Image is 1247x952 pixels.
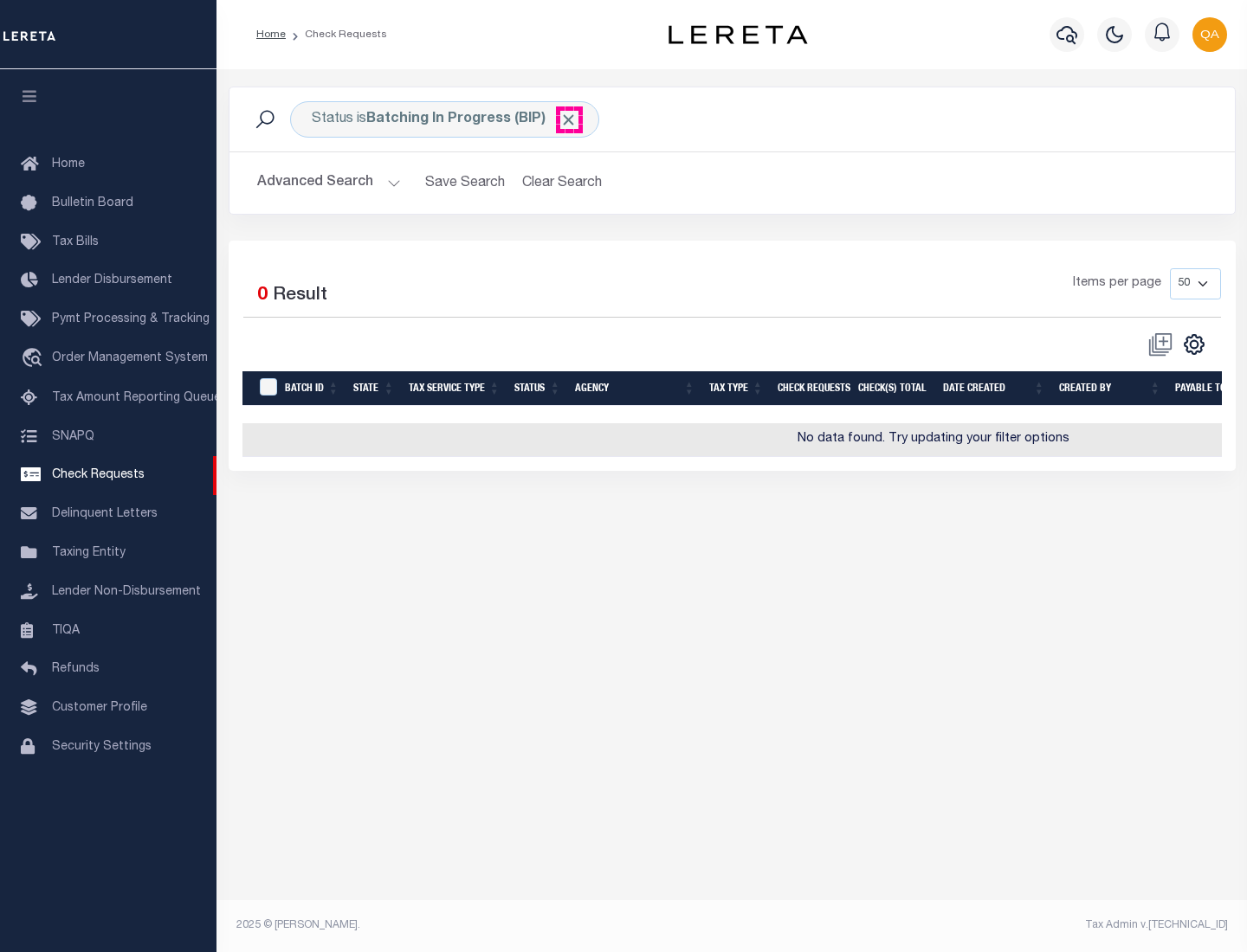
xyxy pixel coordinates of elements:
[256,29,286,40] a: Home
[52,313,210,325] span: Pymt Processing & Tracking
[21,348,48,370] i: travel_explore
[52,586,201,598] span: Lender Non-Disbursement
[52,508,158,520] span: Delinquent Letters
[52,197,133,209] span: Bulletin Board
[1073,274,1161,293] span: Items per page
[286,27,387,42] li: Check Requests
[257,166,401,200] button: Advanced Search
[52,702,147,714] span: Customer Profile
[402,371,507,407] th: Tax Service Type: activate to sort column ascending
[559,111,578,129] span: Click to Remove
[278,371,346,407] th: Batch Id: activate to sort column ascending
[771,371,851,407] th: Check Requests
[851,371,936,407] th: Check(s) Total
[273,282,327,310] label: Result
[568,371,702,407] th: Agency: activate to sort column ascending
[415,166,515,200] button: Save Search
[346,371,402,407] th: State: activate to sort column ascending
[52,158,85,170] span: Home
[52,430,94,442] span: SNAPQ
[936,371,1052,407] th: Date Created: activate to sort column ascending
[52,547,126,559] span: Taxing Entity
[52,469,145,481] span: Check Requests
[745,917,1228,933] div: Tax Admin v.[TECHNICAL_ID]
[290,101,599,138] div: Status is
[223,917,733,933] div: 2025 © [PERSON_NAME].
[52,392,221,404] span: Tax Amount Reporting Queue
[366,113,578,126] b: Batching In Progress (BIP)
[52,352,208,364] span: Order Management System
[1052,371,1168,407] th: Created By: activate to sort column ascending
[515,166,610,200] button: Clear Search
[52,236,99,248] span: Tax Bills
[669,25,807,44] img: logo-dark.svg
[52,741,152,753] span: Security Settings
[52,274,172,286] span: Lender Disbursement
[702,371,771,407] th: Tax Type: activate to sort column ascending
[507,371,568,407] th: Status: activate to sort column ascending
[257,286,268,305] span: 0
[52,624,80,636] span: TIQA
[1192,17,1227,52] img: svg+xml;base64,PHN2ZyB4bWxucz0iaHR0cDovL3d3dy53My5vcmcvMjAwMC9zdmciIHBvaW50ZXItZXZlbnRzPSJub25lIi...
[52,663,100,675] span: Refunds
